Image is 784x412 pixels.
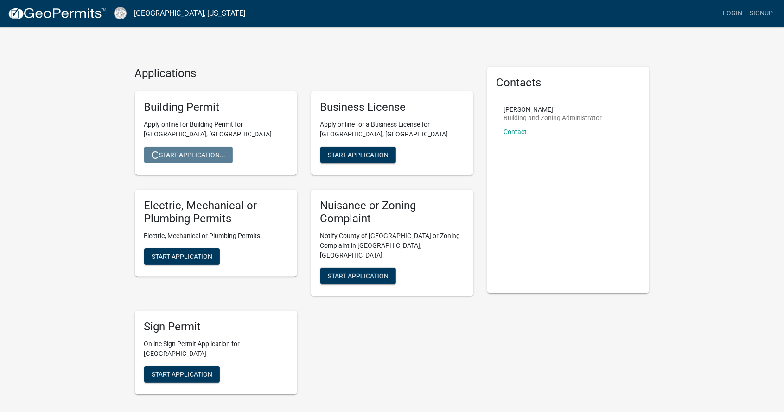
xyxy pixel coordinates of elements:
[135,67,473,80] h4: Applications
[144,366,220,383] button: Start Application
[134,6,245,21] a: [GEOGRAPHIC_DATA], [US_STATE]
[144,101,288,114] h5: Building Permit
[144,199,288,226] h5: Electric, Mechanical or Plumbing Permits
[152,253,212,260] span: Start Application
[144,339,288,359] p: Online Sign Permit Application for [GEOGRAPHIC_DATA]
[719,5,746,22] a: Login
[320,199,464,226] h5: Nuisance or Zoning Complaint
[328,151,389,158] span: Start Application
[504,106,602,113] p: [PERSON_NAME]
[746,5,777,22] a: Signup
[497,76,640,90] h5: Contacts
[320,101,464,114] h5: Business License
[144,320,288,334] h5: Sign Permit
[152,151,225,158] span: Start Application...
[320,147,396,163] button: Start Application
[144,248,220,265] button: Start Application
[135,67,473,402] wm-workflow-list-section: Applications
[504,115,602,121] p: Building and Zoning Administrator
[320,231,464,260] p: Notify County of [GEOGRAPHIC_DATA] or Zoning Complaint in [GEOGRAPHIC_DATA], [GEOGRAPHIC_DATA]
[328,272,389,280] span: Start Application
[114,7,127,19] img: Cook County, Georgia
[144,120,288,139] p: Apply online for Building Permit for [GEOGRAPHIC_DATA], [GEOGRAPHIC_DATA]
[320,120,464,139] p: Apply online for a Business License for [GEOGRAPHIC_DATA], [GEOGRAPHIC_DATA]
[144,231,288,241] p: Electric, Mechanical or Plumbing Permits
[320,268,396,284] button: Start Application
[504,128,527,135] a: Contact
[152,370,212,378] span: Start Application
[144,147,233,163] button: Start Application...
